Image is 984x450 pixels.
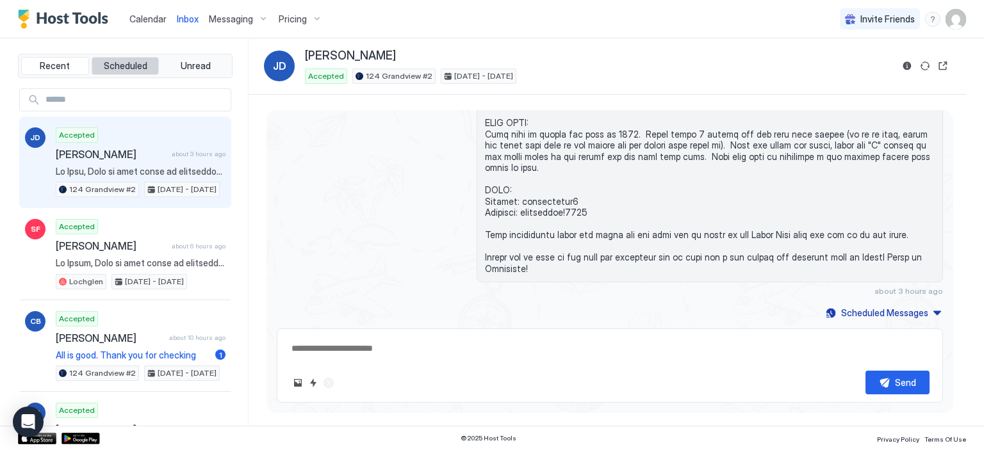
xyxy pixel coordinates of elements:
button: Send [865,371,930,394]
span: Accepted [59,129,95,141]
span: CB [30,316,41,327]
span: © 2025 Host Tools [461,434,516,442]
span: Lo Ipsum, Dolo si amet conse ad elitseddoei tem inci utlabore etdo. Ma aliq eni admin veni quisn!... [56,257,225,269]
span: 1 [219,350,222,360]
span: [DATE] - [DATE] [158,367,217,379]
button: Scheduled [92,57,160,75]
div: tab-group [18,54,233,78]
span: Calendar [129,13,167,24]
span: Scheduled [104,60,147,72]
a: Inbox [177,12,199,26]
button: Scheduled Messages [824,304,943,321]
span: about 3 hours ago [874,286,943,296]
button: Quick reply [306,375,321,390]
a: Google Play Store [61,433,100,444]
div: menu [925,12,940,27]
button: Upload image [290,375,306,390]
span: Privacy Policy [877,435,919,443]
span: [PERSON_NAME] [305,49,396,63]
div: User profile [946,9,966,29]
a: Privacy Policy [877,431,919,445]
span: Inbox [177,13,199,24]
button: Open reservation [935,58,951,74]
span: [DATE] - [DATE] [158,184,217,195]
span: Invite Friends [860,13,915,25]
span: All is good. Thank you for checking [56,350,210,361]
span: Unread [181,60,211,72]
span: 124 Grandview #2 [366,70,432,82]
span: JD [30,132,40,143]
a: App Store [18,433,56,444]
span: about 6 hours ago [172,242,225,250]
span: about 10 hours ago [169,333,225,342]
span: JD [273,58,286,74]
button: Unread [161,57,229,75]
span: Lochglen [69,276,103,287]
span: Accepted [59,313,95,325]
input: Input Field [40,89,231,111]
span: SF [31,223,40,235]
span: Accepted [59,405,95,416]
span: [PERSON_NAME] [56,148,167,161]
button: Reservation information [899,58,915,74]
span: Pricing [279,13,307,25]
span: about 3 hours ago [172,150,225,158]
span: [PERSON_NAME] [56,239,167,252]
button: Sync reservation [917,58,933,74]
a: Host Tools Logo [18,10,114,29]
span: [PERSON_NAME] [56,423,163,436]
span: Accepted [308,70,344,82]
button: Recent [21,57,89,75]
span: Accepted [59,221,95,232]
span: Messaging [209,13,253,25]
div: Scheduled Messages [841,306,928,319]
span: [PERSON_NAME] [56,332,164,344]
div: Open Intercom Messenger [13,406,44,437]
div: Send [895,376,916,389]
span: [DATE] - [DATE] [454,70,513,82]
a: Terms Of Use [924,431,966,445]
span: Recent [40,60,70,72]
span: Terms Of Use [924,435,966,443]
span: Lo Ipsu, Dolo si amet conse ad elitseddoei tem inci utlabore etdo. Ma aliq eni admin veni quisn! ... [56,166,225,177]
span: 124 Grandview #2 [69,184,136,195]
span: 124 Grandview #2 [69,367,136,379]
span: [DATE] - [DATE] [125,276,184,287]
a: Calendar [129,12,167,26]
